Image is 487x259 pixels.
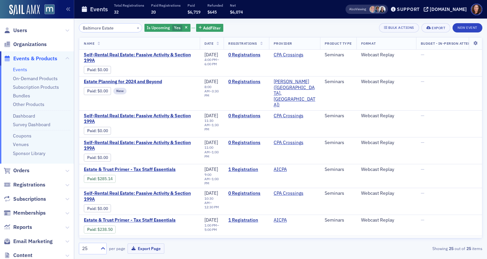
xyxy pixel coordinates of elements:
span: — [421,139,424,145]
a: Survey Dashboard [13,122,50,128]
span: Profile [471,4,482,15]
a: AICPA [274,217,287,223]
a: Self-Rental Real Estate: Passive Activity & Section 199A [84,52,195,64]
span: CPA Crossings [274,52,315,58]
span: $0.00 [97,155,108,160]
a: 1 Registration [228,217,264,223]
div: Webcast Replay [361,167,411,173]
a: Venues [13,141,29,147]
a: New Event [453,24,482,30]
span: Budget - In-Person Attendance [421,41,483,46]
a: Events & Products [4,55,57,62]
span: [DATE] [204,78,218,84]
a: Dashboard [13,113,35,119]
span: Name [84,41,94,46]
div: Also [349,7,355,11]
a: Coupons [13,133,31,139]
span: AICPA [274,217,315,223]
span: Provider [274,41,292,46]
div: Paid: 0 - $0 [84,204,111,212]
div: [DOMAIN_NAME] [430,6,467,12]
button: Bulk Actions [379,23,419,32]
a: Orders [4,167,29,174]
span: Werner-Rocca (Flourtown, PA) [274,79,315,108]
span: $0.00 [97,67,108,72]
a: Self-Rental Real Estate: Passive Activity & Section 199A [84,113,195,125]
span: [DATE] [204,217,218,223]
div: Seminars [325,190,352,196]
time: 1:00 PM [204,150,219,159]
a: Email Marketing [4,238,53,245]
span: : [87,155,97,160]
button: AddFilter [196,24,223,32]
span: Is Upcoming [147,25,170,30]
span: [DATE] [204,52,218,58]
div: Seminars [325,167,352,173]
span: $6,074 [230,9,243,15]
a: CPA Crossings [274,140,303,146]
a: Paid [87,206,95,211]
div: Paid: 0 - $0 [84,127,111,135]
time: 11:00 AM [204,145,213,154]
a: Memberships [4,209,46,217]
span: — [421,190,424,196]
a: Subscriptions [4,195,46,203]
time: 9:00 AM [204,172,211,181]
button: [DOMAIN_NAME] [424,7,469,12]
div: Paid: 0 - $0 [84,66,111,74]
span: Kelly Brown [379,6,386,13]
p: Total Registrations [114,3,144,8]
time: 8:00 AM [204,84,211,93]
a: AICPA [274,167,287,173]
time: 12:30 PM [204,205,219,209]
span: : [87,88,97,93]
span: $285.14 [97,176,113,181]
time: 6:00 PM [204,62,217,66]
span: Format [361,41,376,46]
span: [DATE] [204,139,218,145]
span: Registrations [13,181,45,188]
span: — [421,52,424,58]
a: Subscription Products [13,84,59,90]
a: Paid [87,67,95,72]
div: – [204,223,219,232]
span: : [87,206,97,211]
span: CPA Crossings [274,140,315,146]
span: Self-Rental Real Estate: Passive Activity & Section 199A [84,190,195,202]
div: – [204,145,219,158]
span: Chris Dougherty [374,6,381,13]
div: Seminars [325,79,352,85]
button: Export [421,23,450,32]
span: Email Marketing [13,238,53,245]
span: [DATE] [204,113,218,119]
span: — [421,78,424,84]
a: Self-Rental Real Estate: Passive Activity & Section 199A [84,140,195,151]
span: — [421,217,424,223]
span: [DATE] [204,190,218,196]
time: 11:30 AM [204,118,213,127]
div: Showing out of items [352,245,482,251]
a: Estate Planning for 2024 and Beyond [84,79,195,85]
span: Product Type [325,41,352,46]
input: Search… [79,23,142,32]
div: 25 [82,245,97,252]
div: – [204,119,219,131]
div: Export [432,26,445,30]
a: CPA Crossings [274,52,303,58]
a: CPA Crossings [274,113,303,119]
span: Memberships [13,209,46,217]
div: Webcast Replay [361,79,411,85]
span: Add Filter [203,25,221,31]
span: — [421,166,424,172]
img: SailAMX [44,4,55,15]
a: View Homepage [40,4,55,16]
a: 0 Registrations [228,113,264,119]
span: Content [13,252,32,259]
span: : [87,227,97,232]
span: Yes [174,25,181,30]
span: 20 [151,9,156,15]
img: SailAMX [9,5,40,15]
div: Bulk Actions [388,26,414,29]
